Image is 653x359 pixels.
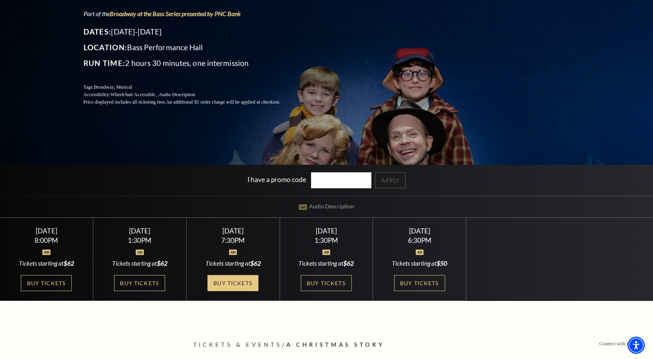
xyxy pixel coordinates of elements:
p: 2 hours 30 minutes, one intermission [84,57,299,69]
p: Part of the [84,9,299,18]
div: Tickets starting at [9,259,84,268]
div: [DATE] [382,227,457,235]
span: $62 [157,259,167,267]
p: Price displayed includes all ticketing fees. [84,98,299,106]
a: Buy Tickets [301,275,352,291]
span: Dates: [84,27,111,36]
a: Buy Tickets [21,275,72,291]
div: Tickets starting at [196,259,270,268]
div: 8:00PM [9,237,84,244]
p: Accessibility: [84,91,299,98]
p: Connect with us on [599,340,637,348]
a: Buy Tickets [207,275,258,291]
div: Tickets starting at [103,259,177,268]
div: Tickets starting at [289,259,363,268]
div: [DATE] [196,227,270,235]
a: Buy Tickets [114,275,165,291]
div: 7:30PM [196,237,270,244]
span: Broadway, Musical [94,84,132,90]
span: $50 [437,259,447,267]
p: / [193,340,460,350]
div: 6:30PM [382,237,457,244]
span: A Christmas Story [286,341,385,348]
div: 1:30PM [103,237,177,244]
span: Run Time: [84,58,126,67]
span: Wheelchair Accessible , Audio Description [110,92,195,97]
a: Buy Tickets [394,275,445,291]
span: $62 [250,259,261,267]
span: $62 [64,259,74,267]
span: Tickets & Events [193,341,282,348]
p: Tags: [84,84,299,91]
span: Location: [84,43,127,52]
div: 1:30PM [289,237,363,244]
span: An additional $5 order charge will be applied at checkout. [166,99,280,105]
div: [DATE] [103,227,177,235]
div: [DATE] [9,227,84,235]
div: Tickets starting at [382,259,457,268]
label: I have a promo code [247,175,306,184]
p: [DATE]-[DATE] [84,26,299,38]
span: $62 [343,259,354,267]
a: Broadway at the Bass Series presented by PNC Bank - open in a new tab [110,10,241,17]
div: Accessibility Menu [628,337,645,354]
p: Bass Performance Hall [84,41,299,54]
div: [DATE] [289,227,363,235]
